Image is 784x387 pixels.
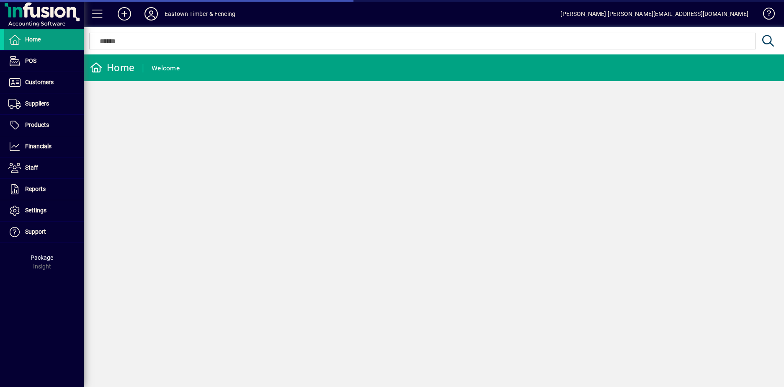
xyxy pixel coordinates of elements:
[25,79,54,85] span: Customers
[152,62,180,75] div: Welcome
[4,115,84,136] a: Products
[25,36,41,43] span: Home
[4,157,84,178] a: Staff
[4,72,84,93] a: Customers
[138,6,165,21] button: Profile
[25,207,46,214] span: Settings
[90,61,134,75] div: Home
[4,51,84,72] a: POS
[4,200,84,221] a: Settings
[165,7,235,21] div: Eastown Timber & Fencing
[25,164,38,171] span: Staff
[4,93,84,114] a: Suppliers
[4,136,84,157] a: Financials
[25,186,46,192] span: Reports
[31,254,53,261] span: Package
[25,57,36,64] span: POS
[25,121,49,128] span: Products
[4,222,84,243] a: Support
[4,179,84,200] a: Reports
[25,228,46,235] span: Support
[757,2,774,29] a: Knowledge Base
[560,7,748,21] div: [PERSON_NAME] [PERSON_NAME][EMAIL_ADDRESS][DOMAIN_NAME]
[25,143,52,150] span: Financials
[25,100,49,107] span: Suppliers
[111,6,138,21] button: Add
